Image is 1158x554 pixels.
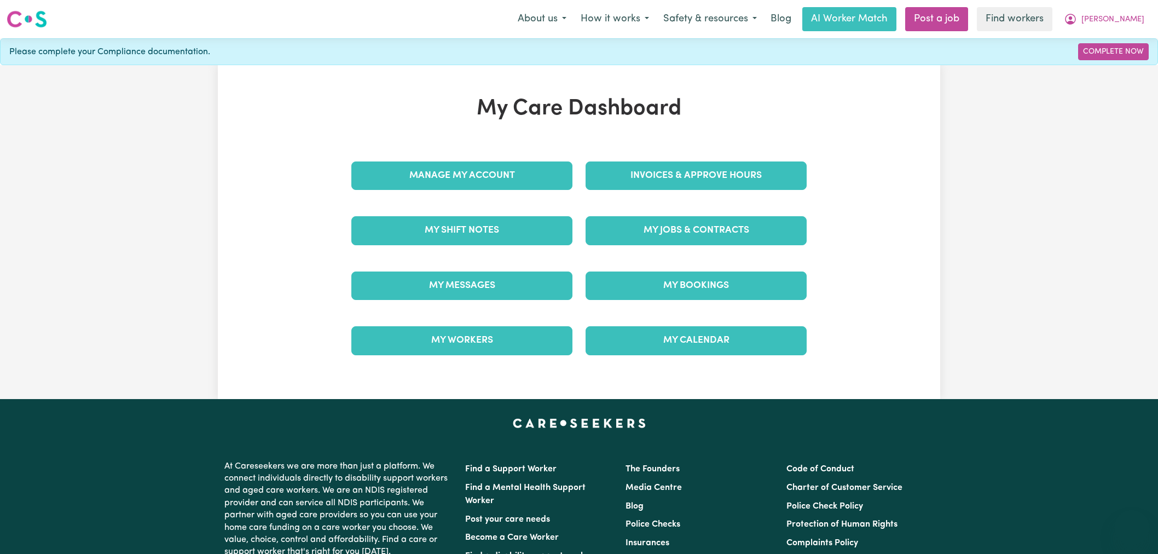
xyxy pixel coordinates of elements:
a: Protection of Human Rights [786,520,898,529]
a: The Founders [626,465,680,474]
a: Police Checks [626,520,680,529]
a: My Messages [351,272,572,300]
a: Careseekers logo [7,7,47,32]
img: Careseekers logo [7,9,47,29]
a: Complete Now [1078,43,1149,60]
a: Complaints Policy [786,539,858,547]
a: Code of Conduct [786,465,854,474]
a: My Shift Notes [351,216,572,245]
span: [PERSON_NAME] [1081,14,1144,26]
a: My Workers [351,326,572,355]
a: Blog [626,502,644,511]
a: Find a Mental Health Support Worker [465,483,586,505]
button: Safety & resources [656,8,764,31]
a: Become a Care Worker [465,533,559,542]
button: How it works [574,8,656,31]
a: Careseekers home page [513,419,646,428]
a: Invoices & Approve Hours [586,161,807,190]
a: AI Worker Match [802,7,896,31]
a: Blog [764,7,798,31]
a: Post a job [905,7,968,31]
a: Charter of Customer Service [786,483,902,492]
a: Media Centre [626,483,682,492]
a: Insurances [626,539,669,547]
button: About us [511,8,574,31]
a: Find a Support Worker [465,465,557,474]
a: My Calendar [586,326,807,355]
a: My Jobs & Contracts [586,216,807,245]
iframe: Button to launch messaging window [1114,510,1149,545]
span: Please complete your Compliance documentation. [9,45,210,59]
a: Police Check Policy [786,502,863,511]
h1: My Care Dashboard [345,96,813,122]
a: Post your care needs [465,515,550,524]
a: Find workers [977,7,1052,31]
a: My Bookings [586,272,807,300]
button: My Account [1057,8,1151,31]
a: Manage My Account [351,161,572,190]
